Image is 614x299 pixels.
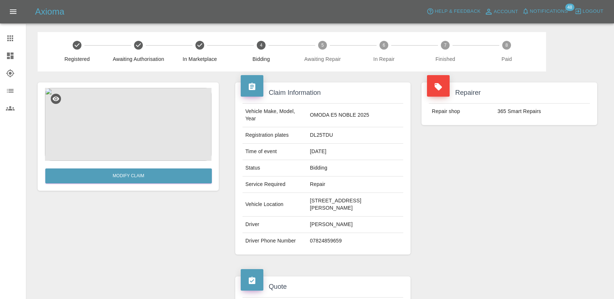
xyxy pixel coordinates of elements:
button: Open drawer [4,3,22,20]
text: 4 [260,43,263,48]
td: [PERSON_NAME] [307,217,403,233]
td: Time of event [243,144,307,160]
text: 8 [506,43,508,48]
td: Vehicle Make, Model, Year [243,104,307,127]
button: Notifications [520,6,570,17]
td: [DATE] [307,144,403,160]
td: OMODA E5 NOBLE 2025 [307,104,403,127]
td: DL25TDU [307,127,403,144]
td: Status [243,160,307,176]
img: 9d4b4ea2-3406-4c9e-8321-b4c3b2aecafb [45,88,211,161]
td: Driver [243,217,307,233]
td: 365 Smart Repairs [495,104,590,120]
span: In Marketplace [172,55,228,63]
td: Repair shop [429,104,495,120]
button: Help & Feedback [425,6,482,17]
a: Modify Claim [45,168,212,183]
span: Logout [583,7,603,16]
span: Finished [417,55,473,63]
span: In Repair [356,55,412,63]
h4: Quote [241,282,405,292]
td: Bidding [307,160,403,176]
span: Paid [479,55,534,63]
td: Registration plates [243,127,307,144]
span: Help & Feedback [435,7,480,16]
td: Service Required [243,176,307,193]
span: Bidding [233,55,289,63]
span: 48 [565,4,574,11]
text: 7 [444,43,447,48]
span: Notifications [530,7,568,16]
text: 5 [321,43,324,48]
h4: Repairer [427,88,592,98]
span: Awaiting Authorisation [111,55,166,63]
td: 07824859659 [307,233,403,249]
h4: Claim Information [241,88,405,98]
h5: Axioma [35,6,64,18]
td: [STREET_ADDRESS][PERSON_NAME] [307,193,403,217]
button: Logout [573,6,605,17]
text: 6 [383,43,385,48]
td: Repair [307,176,403,193]
span: Account [494,8,518,16]
span: Registered [49,55,105,63]
span: Awaiting Repair [295,55,350,63]
a: Account [483,6,520,18]
td: Driver Phone Number [243,233,307,249]
td: Vehicle Location [243,193,307,217]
